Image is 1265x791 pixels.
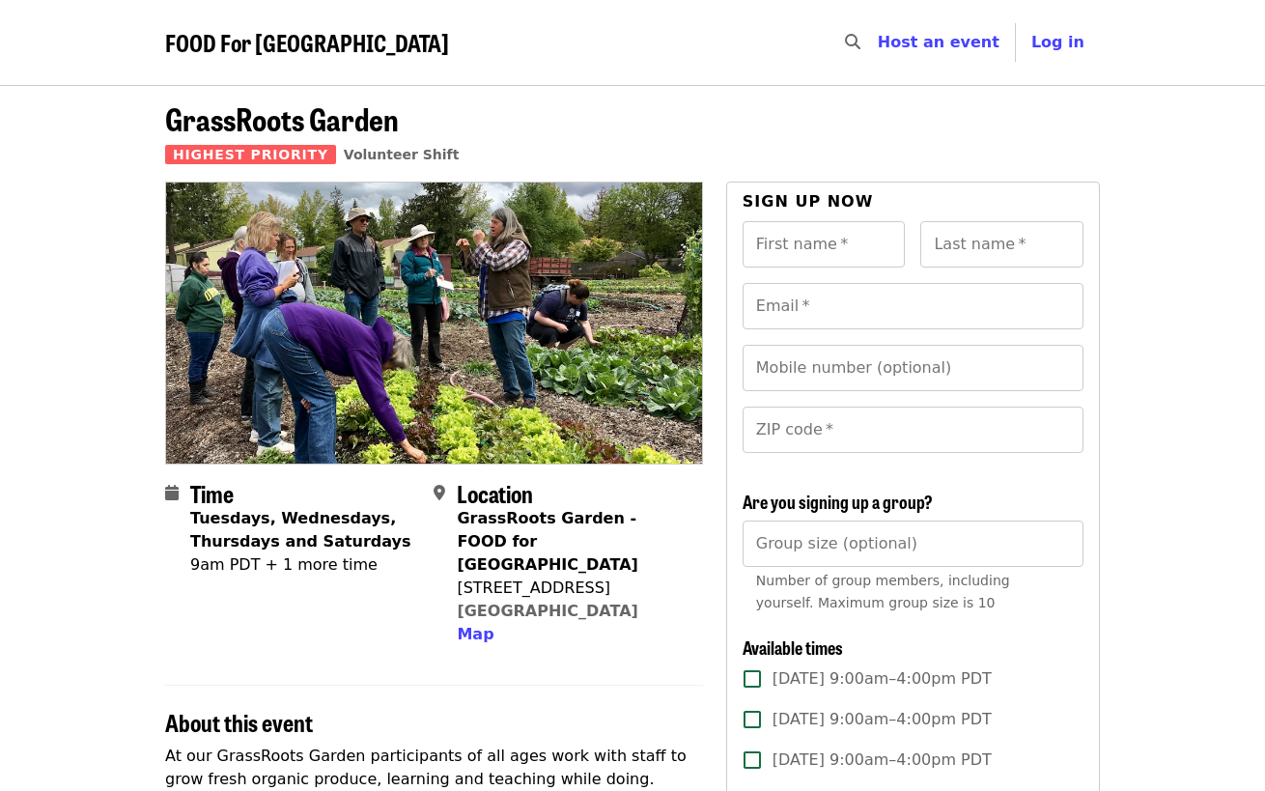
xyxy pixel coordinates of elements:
[920,221,1083,268] input: Last name
[457,602,637,620] a: [GEOGRAPHIC_DATA]
[165,484,179,502] i: calendar icon
[773,667,992,691] span: [DATE] 9:00am–4:00pm PDT
[166,183,702,463] img: GrassRoots Garden organized by FOOD For Lane County
[457,476,533,510] span: Location
[773,749,992,772] span: [DATE] 9:00am–4:00pm PDT
[190,476,234,510] span: Time
[743,635,843,660] span: Available times
[457,625,493,643] span: Map
[743,192,874,211] span: Sign up now
[743,345,1083,391] input: Mobile number (optional)
[756,573,1010,610] span: Number of group members, including yourself. Maximum group size is 10
[165,25,449,59] span: FOOD For [GEOGRAPHIC_DATA]
[190,509,411,551] strong: Tuesdays, Wednesdays, Thursdays and Saturdays
[743,407,1083,453] input: ZIP code
[165,705,313,739] span: About this event
[457,509,637,574] strong: GrassRoots Garden - FOOD for [GEOGRAPHIC_DATA]
[457,577,687,600] div: [STREET_ADDRESS]
[165,96,399,141] span: GrassRoots Garden
[344,147,460,162] a: Volunteer Shift
[845,33,860,51] i: search icon
[165,29,449,57] a: FOOD For [GEOGRAPHIC_DATA]
[872,19,887,66] input: Search
[743,221,906,268] input: First name
[1031,33,1084,51] span: Log in
[743,489,933,514] span: Are you signing up a group?
[165,145,336,164] span: Highest Priority
[878,33,999,51] a: Host an event
[434,484,445,502] i: map-marker-alt icon
[743,521,1083,567] input: [object Object]
[743,283,1083,329] input: Email
[1016,23,1100,62] button: Log in
[190,553,418,577] div: 9am PDT + 1 more time
[457,623,493,646] button: Map
[773,708,992,731] span: [DATE] 9:00am–4:00pm PDT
